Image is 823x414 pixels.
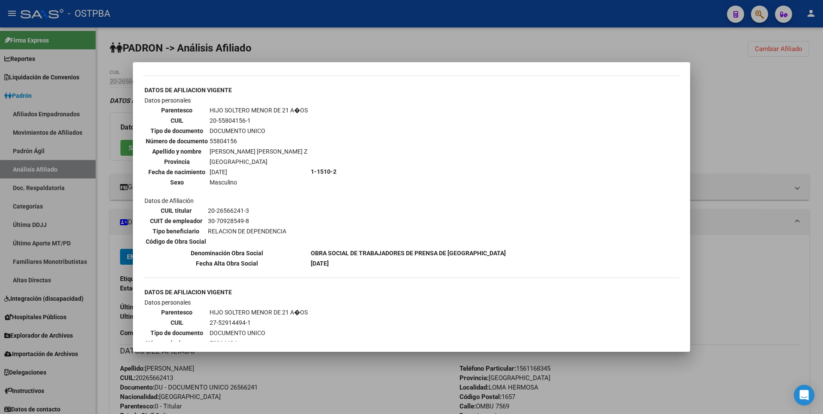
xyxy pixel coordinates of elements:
th: Número de documento [145,136,208,146]
th: Apellido y nombre [145,147,208,156]
b: OBRA SOCIAL DE TRABAJADORES DE PRENSA DE [GEOGRAPHIC_DATA] [311,250,506,257]
td: DOCUMENTO UNICO [209,126,308,136]
td: 30-70928549-8 [207,216,287,226]
th: Sexo [145,178,208,187]
th: Tipo de documento [145,328,208,338]
th: CUIL [145,318,208,327]
div: Open Intercom Messenger [794,385,814,405]
td: 52914494 [209,338,326,348]
b: 1-1510-2 [311,168,336,175]
td: HIJO SOLTERO MENOR DE 21 A�OS [209,106,308,115]
th: Denominación Obra Social [144,248,309,258]
b: [DATE] [311,260,329,267]
th: Tipo de documento [145,126,208,136]
th: Parentesco [145,308,208,317]
td: 20-55804156-1 [209,116,308,125]
th: Código de Obra Social [145,237,207,246]
td: RELACION DE DEPENDENCIA [207,227,287,236]
th: Número de documento [145,338,208,348]
td: 55804156 [209,136,308,146]
b: DATOS DE AFILIACION VIGENTE [144,289,232,296]
td: 27-52914494-1 [209,318,326,327]
th: Provincia [145,157,208,166]
td: [GEOGRAPHIC_DATA] [209,157,308,166]
th: Fecha de nacimiento [145,167,208,177]
th: CUIL titular [145,206,207,215]
td: 20-26566241-3 [207,206,287,215]
td: DOCUMENTO UNICO [209,328,326,338]
th: Fecha Alta Obra Social [144,259,309,268]
td: Datos personales Datos de Afiliación [144,96,309,248]
td: [PERSON_NAME] [PERSON_NAME] Z [209,147,308,156]
th: CUIL [145,116,208,125]
td: [DATE] [209,167,308,177]
th: Tipo beneficiario [145,227,207,236]
td: HIJO SOLTERO MENOR DE 21 A�OS [209,308,326,317]
td: Masculino [209,178,308,187]
th: Parentesco [145,106,208,115]
b: DATOS DE AFILIACION VIGENTE [144,87,232,94]
th: CUIT de empleador [145,216,207,226]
